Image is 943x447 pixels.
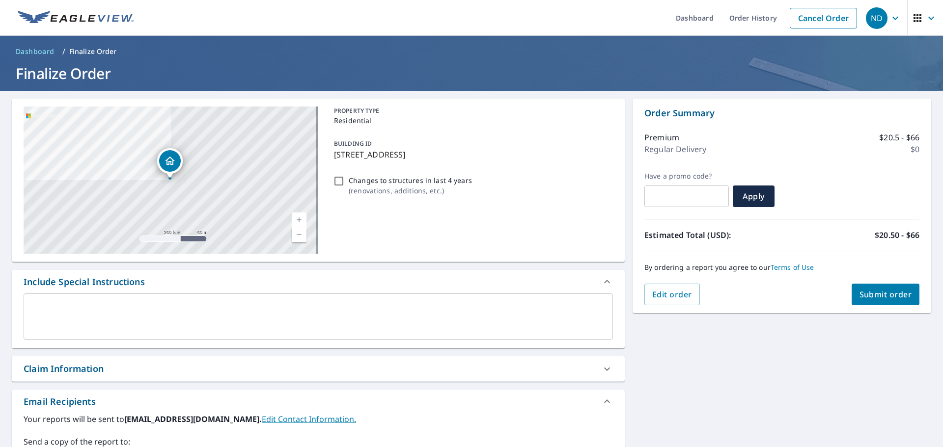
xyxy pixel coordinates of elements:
[644,131,679,143] p: Premium
[292,212,306,227] a: Current Level 17, Zoom In
[24,275,145,289] div: Include Special Instructions
[644,106,919,120] p: Order Summary
[12,356,625,381] div: Claim Information
[16,47,55,56] span: Dashboard
[644,263,919,272] p: By ordering a report you agree to our
[852,284,920,305] button: Submit order
[911,143,919,155] p: $0
[644,172,729,181] label: Have a promo code?
[24,362,104,375] div: Claim Information
[644,284,700,305] button: Edit order
[24,395,96,408] div: Email Recipients
[24,413,613,425] label: Your reports will be sent to
[875,229,919,241] p: $20.50 - $66
[12,390,625,413] div: Email Recipients
[349,185,472,196] p: ( renovations, additions, etc. )
[733,185,775,207] button: Apply
[334,106,609,115] p: PROPERTY TYPE
[334,139,372,148] p: BUILDING ID
[292,227,306,242] a: Current Level 17, Zoom Out
[652,289,692,300] span: Edit order
[18,11,134,26] img: EV Logo
[644,229,782,241] p: Estimated Total (USD):
[62,46,65,57] li: /
[12,44,931,59] nav: breadcrumb
[349,175,472,185] p: Changes to structures in last 4 years
[334,115,609,126] p: Residential
[860,289,912,300] span: Submit order
[790,8,857,28] a: Cancel Order
[771,263,814,272] a: Terms of Use
[866,7,888,29] div: ND
[644,143,706,155] p: Regular Delivery
[69,47,117,56] p: Finalize Order
[262,414,356,424] a: EditContactInfo
[334,149,609,160] p: [STREET_ADDRESS]
[124,414,262,424] b: [EMAIL_ADDRESS][DOMAIN_NAME].
[12,44,58,59] a: Dashboard
[741,191,767,202] span: Apply
[879,131,919,143] p: $20.5 - $66
[157,148,183,179] div: Dropped pin, building 1, Residential property, 10 Dunlora Ln Saint Louis, MO 63131
[12,270,625,293] div: Include Special Instructions
[12,63,931,83] h1: Finalize Order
